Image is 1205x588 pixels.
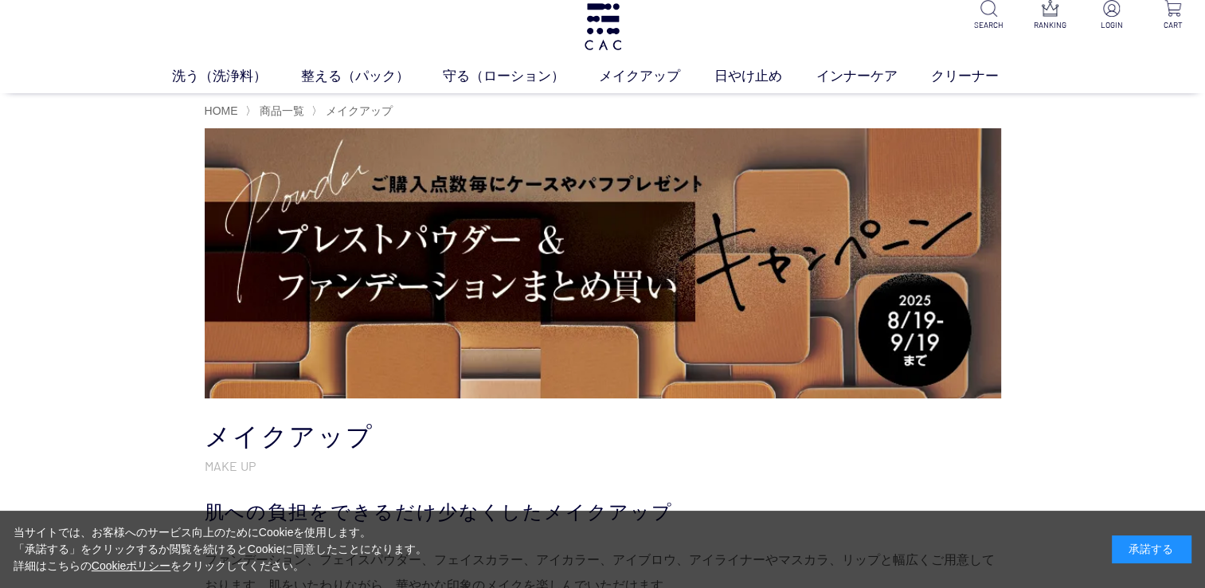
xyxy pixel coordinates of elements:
[323,104,393,117] a: メイクアップ
[205,457,1001,474] p: MAKE UP
[582,3,624,50] img: logo
[256,104,304,117] a: 商品一覧
[205,498,1001,527] div: 肌への負担をできるだけ少なくしたメイクアップ
[92,559,171,572] a: Cookieポリシー
[599,66,714,87] a: メイクアップ
[816,66,932,87] a: インナーケア
[205,420,1001,454] h1: メイクアップ
[205,104,238,117] a: HOME
[301,66,444,87] a: 整える（パック）
[311,104,397,119] li: 〉
[931,66,1033,87] a: クリーナー
[260,104,304,117] span: 商品一覧
[969,19,1008,31] p: SEARCH
[1092,19,1131,31] p: LOGIN
[172,66,301,87] a: 洗う（洗浄料）
[1153,19,1192,31] p: CART
[443,66,599,87] a: 守る（ローション）
[714,66,816,87] a: 日やけ止め
[1031,19,1070,31] p: RANKING
[1112,535,1191,563] div: 承諾する
[245,104,308,119] li: 〉
[14,524,428,574] div: 当サイトでは、お客様へのサービス向上のためにCookieを使用します。 「承諾する」をクリックするか閲覧を続けるとCookieに同意したことになります。 詳細はこちらの をクリックしてください。
[326,104,393,117] span: メイクアップ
